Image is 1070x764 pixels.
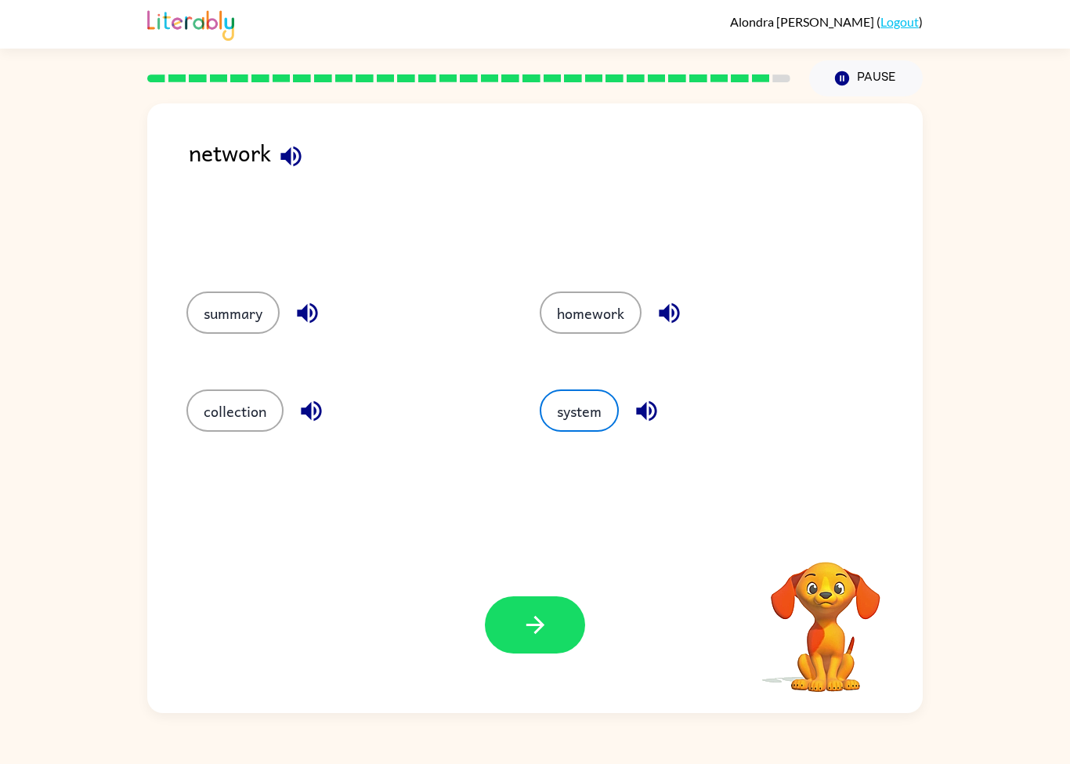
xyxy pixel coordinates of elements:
img: Literably [147,6,234,41]
div: ( ) [730,14,923,29]
button: collection [186,389,284,432]
button: system [540,389,619,432]
button: homework [540,291,642,334]
button: Pause [809,60,923,96]
div: network [189,135,923,260]
button: summary [186,291,280,334]
video: Your browser must support playing .mp4 files to use Literably. Please try using another browser. [747,538,904,694]
a: Logout [880,14,919,29]
span: Alondra [PERSON_NAME] [730,14,877,29]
